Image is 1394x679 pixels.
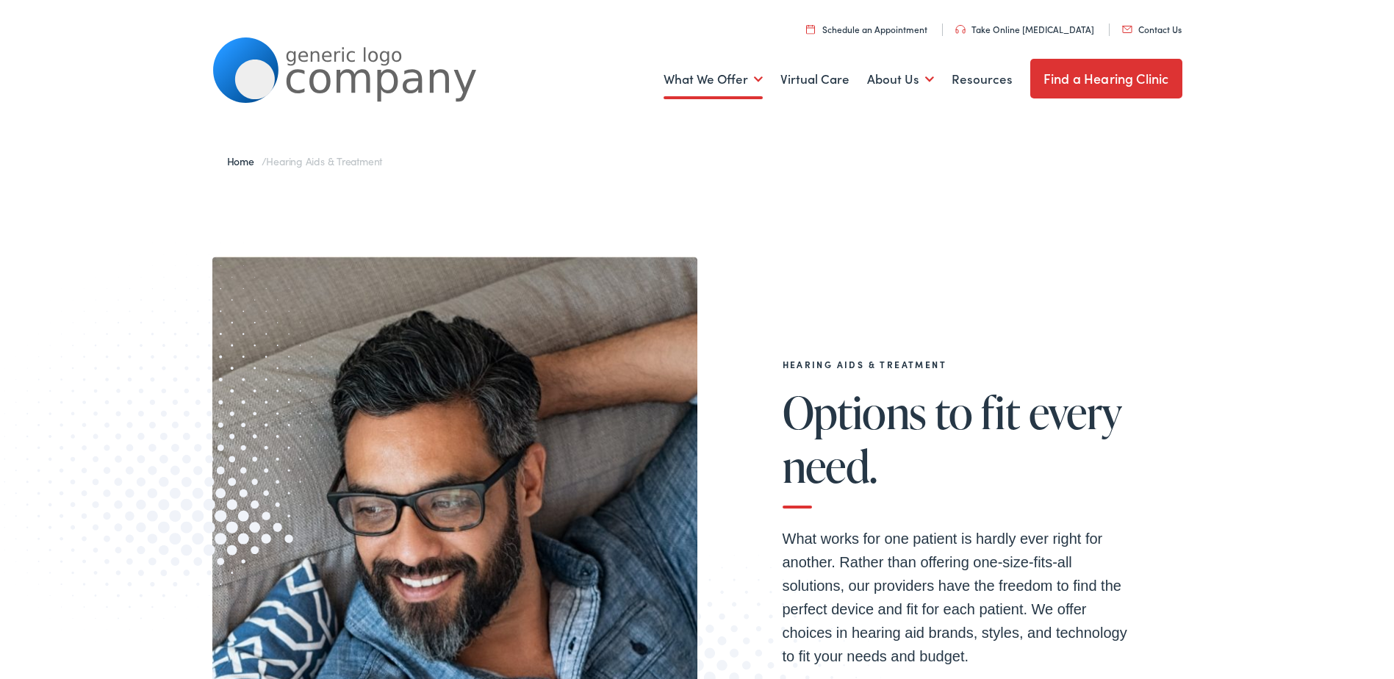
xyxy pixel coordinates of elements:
a: Schedule an Appointment [806,23,927,35]
a: Virtual Care [780,52,849,107]
a: About Us [867,52,934,107]
a: Find a Hearing Clinic [1030,59,1182,98]
a: Take Online [MEDICAL_DATA] [955,23,1094,35]
a: Resources [952,52,1013,107]
a: Contact Us [1122,23,1182,35]
h2: Hearing Aids & Treatment [783,359,1135,370]
img: utility icon [1122,26,1132,33]
p: What works for one patient is hardly ever right for another. Rather than offering one-size-fits-a... [783,527,1135,668]
span: every [1029,388,1122,436]
span: Hearing Aids & Treatment [266,154,382,168]
img: utility icon [955,25,966,34]
span: / [227,154,383,168]
span: to [935,388,973,436]
img: utility icon [806,24,815,34]
span: fit [981,388,1020,436]
span: need. [783,442,877,490]
span: Options [783,388,927,436]
a: Home [227,154,262,168]
a: What We Offer [664,52,763,107]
